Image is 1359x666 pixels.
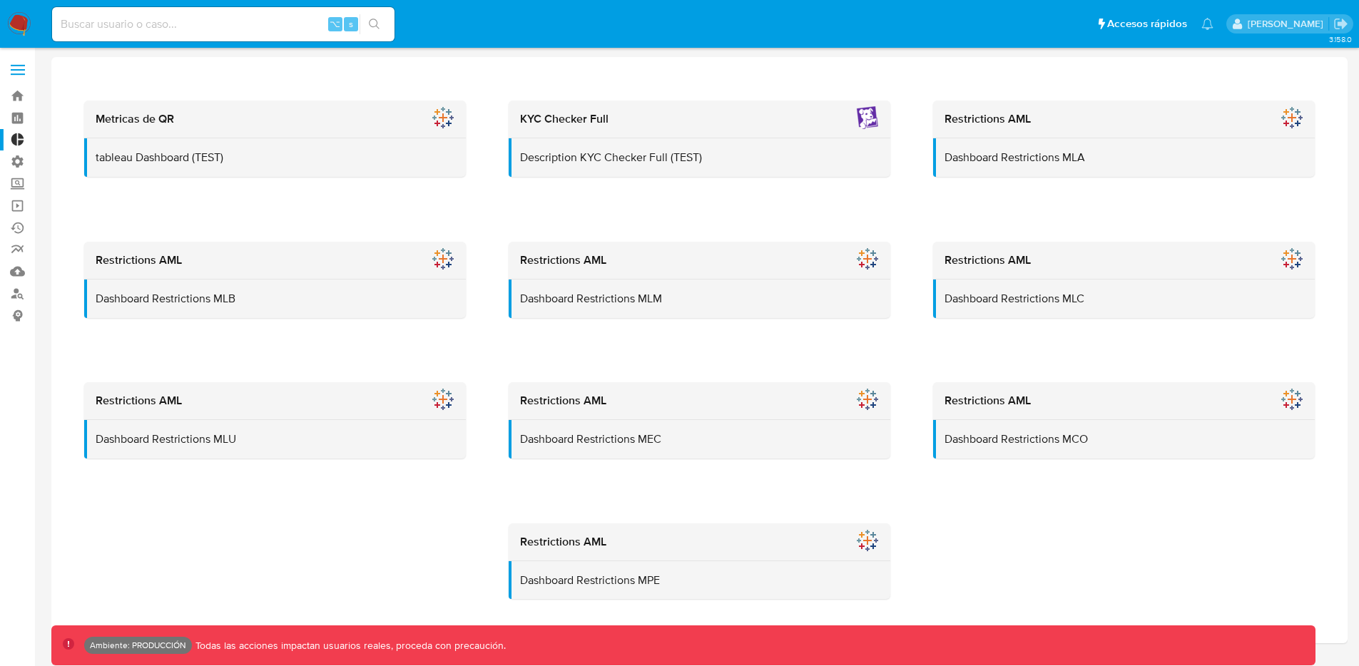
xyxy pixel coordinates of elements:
[520,291,880,307] p: Dashboard Restrictions MLM
[945,394,1304,408] h2: Restrictions AML
[1107,16,1187,31] span: Accesos rápidos
[520,535,880,549] h2: Restrictions AML
[330,17,340,31] span: ⌥
[192,639,506,652] p: Todas las acciones impactan usuarios reales, proceda con precaución.
[1281,247,1303,270] img: Restrictions AML
[349,17,353,31] span: s
[96,253,455,267] h2: Restrictions AML
[432,106,454,129] img: Metricas de QR
[945,112,1304,126] h2: Restrictions AML
[520,394,880,408] h2: Restrictions AML
[520,573,880,588] p: Dashboard Restrictions MPE
[945,253,1304,267] h2: Restrictions AML
[96,394,455,408] h2: Restrictions AML
[945,150,1304,165] p: Dashboard Restrictions MLA
[856,529,879,552] img: Restrictions AML
[432,247,454,270] img: Restrictions AML
[856,388,879,411] img: Restrictions AML
[432,388,454,411] img: Restrictions AML
[520,431,880,447] p: Dashboard Restrictions MEC
[1333,16,1348,31] a: Salir
[1281,388,1303,411] img: Restrictions AML
[52,15,395,34] input: Buscar usuario o caso...
[1248,17,1328,31] p: david.campana@mercadolibre.com
[360,14,389,34] button: search-icon
[945,431,1304,447] p: Dashboard Restrictions MCO
[1201,18,1213,30] a: Notificaciones
[945,291,1304,307] p: Dashboard Restrictions MLC
[96,112,455,126] h2: Metricas de QR
[96,150,455,165] p: tableau Dashboard (TEST)
[90,642,186,648] p: Ambiente: PRODUCCIÓN
[96,431,455,447] p: Dashboard Restrictions MLU
[856,106,879,129] img: KYC Checker Full
[520,112,880,126] h2: KYC Checker Full
[520,253,880,267] h2: Restrictions AML
[520,150,880,165] p: Description KYC Checker Full (TEST)
[96,291,455,307] p: Dashboard Restrictions MLB
[1281,106,1303,129] img: Restrictions AML
[856,247,879,270] img: Restrictions AML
